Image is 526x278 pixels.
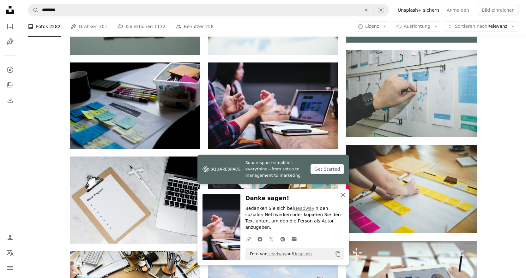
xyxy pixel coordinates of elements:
[4,79,16,91] a: Kollektionen
[70,62,200,149] img: Haftnotizen auf Papierdokument neben Stiften und Schachtel
[365,24,379,29] span: Lizenz
[245,194,344,203] h3: Danke sagen!
[288,233,300,245] a: Via E-Mail teilen teilen
[4,262,16,274] button: Menü
[277,233,288,245] a: Auf Pinterest teilen
[254,233,266,245] a: Auf Facebook teilen
[208,62,338,149] img: schwarzes Smartphone in der Nähe der Person
[293,251,312,256] a: Unsplash
[268,251,287,256] a: Headway
[478,5,518,15] button: Bild einreichen
[28,4,389,16] form: Finden Sie Bildmaterial auf der ganzen Webseite
[245,205,344,231] p: Bedanken Sie sich bei in den sozialen Netzwerken oder kopieren Sie den Text unten, um den die Per...
[4,246,16,259] button: Sprache
[71,16,107,37] a: Grafiken 301
[333,249,343,259] button: In die Zwischenablage kopieren
[28,4,39,16] button: Unsplash suchen
[346,50,476,137] img: Person, die an Bord an blauem und weißem Papier arbeitet
[346,91,476,96] a: Person, die an Bord an blauem und weißem Papier arbeitet
[346,145,476,233] img: person writing on white paper
[197,155,349,184] a: Squarespace simplifies everything—from setup to management to marketing.Get Started
[359,4,373,16] button: Löschen
[373,4,389,16] button: Visuelle Suche
[311,164,344,174] div: Get Started
[354,21,390,32] button: Lizenz
[247,249,312,259] span: Foto von auf
[70,157,200,243] img: Weißes Druckerpapier neben silbernem Laptop
[455,24,487,29] span: Sortieren nach
[4,4,16,18] a: Startseite — Unsplash
[99,23,107,30] span: 301
[443,5,473,15] a: Anmelden
[118,16,166,37] a: Kollektionen 1132
[4,231,16,244] a: Anmelden / Registrieren
[266,233,277,245] a: Auf Twitter teilen
[394,5,443,15] a: Unsplash+ sichern
[4,35,16,48] a: Grafiken
[4,94,16,106] a: Bisherige Downloads
[70,197,200,203] a: Weißes Druckerpapier neben silbernem Laptop
[176,16,214,37] a: Benutzer 258
[70,103,200,109] a: Haftnotizen auf Papierdokument neben Stiften und Schachtel
[346,186,476,192] a: person writing on white paper
[404,24,430,29] span: Ausrichtung
[203,164,240,174] img: file-1747939142011-51e5cc87e3c9
[455,23,507,30] span: Relevanz
[393,21,441,32] button: Ausrichtung
[208,103,338,109] a: schwarzes Smartphone in der Nähe der Person
[154,23,166,30] span: 1132
[4,20,16,33] a: Fotos
[444,21,518,32] button: Sortieren nachRelevanz
[4,63,16,76] a: Entdecken
[245,160,306,179] span: Squarespace simplifies everything—from setup to management to marketing.
[205,23,214,30] span: 258
[294,206,314,211] a: Headway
